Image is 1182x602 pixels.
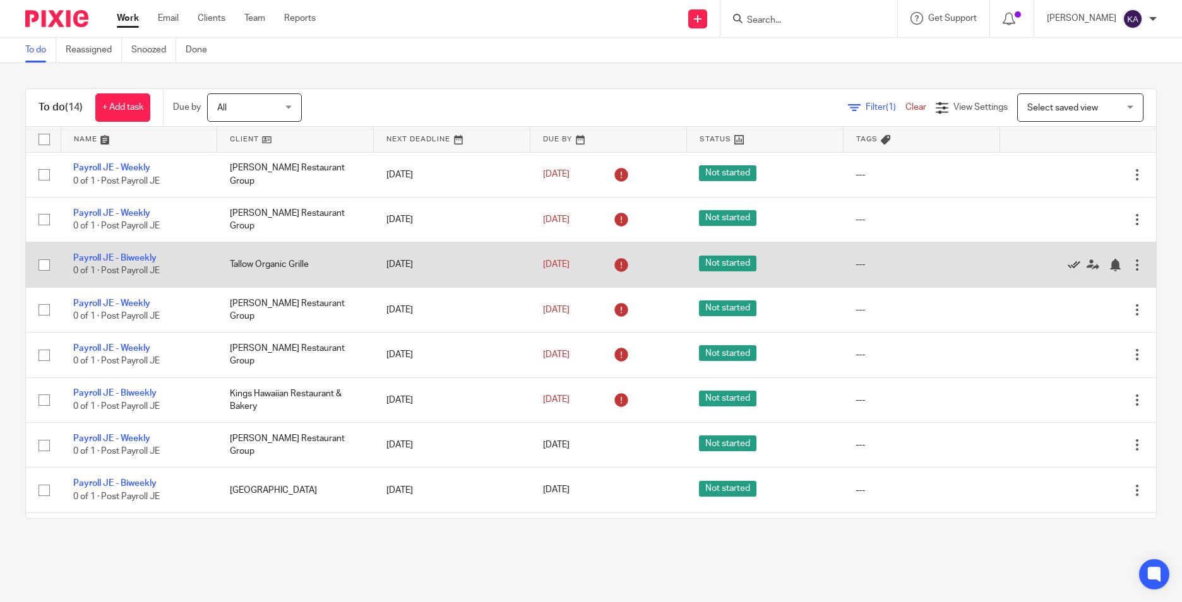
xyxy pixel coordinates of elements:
a: + Add task [95,93,150,122]
span: [DATE] [543,260,570,269]
a: Team [244,12,265,25]
h1: To do [39,101,83,114]
span: 0 of 1 · Post Payroll JE [73,447,160,456]
td: [PERSON_NAME] Restaurant Group [217,423,374,468]
span: Select saved view [1027,103,1098,112]
span: 0 of 1 · Post Payroll JE [73,492,160,501]
div: --- [856,394,987,406]
a: Work [117,12,139,25]
td: Tallow Organic Grille [217,512,374,557]
a: Clients [198,12,225,25]
a: Reassigned [66,38,122,62]
img: svg%3E [1123,9,1143,29]
span: Tags [856,136,878,143]
span: Get Support [928,14,977,23]
td: [PERSON_NAME] Restaurant Group [217,152,374,197]
div: --- [856,213,987,226]
td: [PERSON_NAME] Restaurant Group [217,333,374,377]
a: Payroll JE - Weekly [73,209,150,218]
div: --- [856,304,987,316]
span: (1) [886,103,896,112]
span: Not started [699,345,756,361]
a: Done [186,38,217,62]
td: [DATE] [374,333,530,377]
td: [PERSON_NAME] Restaurant Group [217,287,374,332]
span: 0 of 1 · Post Payroll JE [73,402,160,411]
span: Filter [866,103,905,112]
a: Payroll JE - Weekly [73,299,150,308]
span: Not started [699,391,756,406]
td: [DATE] [374,242,530,287]
a: Clear [905,103,926,112]
a: Payroll JE - Biweekly [73,479,157,488]
td: [PERSON_NAME] Restaurant Group [217,197,374,242]
a: Payroll JE - Weekly [73,344,150,353]
td: Tallow Organic Grille [217,242,374,287]
div: --- [856,439,987,451]
span: Not started [699,165,756,181]
span: [DATE] [543,170,570,179]
span: 0 of 1 · Post Payroll JE [73,177,160,186]
a: Payroll JE - Biweekly [73,389,157,398]
a: Payroll JE - Weekly [73,434,150,443]
span: All [217,103,227,112]
td: [DATE] [374,468,530,512]
span: 0 of 1 · Post Payroll JE [73,267,160,276]
td: [DATE] [374,197,530,242]
span: 0 of 1 · Post Payroll JE [73,221,160,230]
span: 0 of 1 · Post Payroll JE [73,312,160,321]
a: Payroll JE - Weekly [73,163,150,172]
span: Not started [699,481,756,497]
td: [DATE] [374,377,530,422]
img: Pixie [25,10,88,27]
a: Reports [284,12,316,25]
a: Snoozed [131,38,176,62]
a: Email [158,12,179,25]
td: Kings Hawaiian Restaurant & Bakery [217,377,374,422]
p: [PERSON_NAME] [1047,12,1116,25]
span: (14) [65,102,83,112]
div: --- [856,258,987,271]
span: [DATE] [543,350,570,359]
a: To do [25,38,56,62]
span: [DATE] [543,305,570,314]
span: [DATE] [543,486,570,495]
td: [DATE] [374,287,530,332]
td: [GEOGRAPHIC_DATA] [217,468,374,512]
a: Mark as done [1068,258,1087,271]
span: Not started [699,210,756,226]
span: Not started [699,256,756,271]
span: [DATE] [543,396,570,404]
td: [DATE] [374,152,530,197]
span: [DATE] [543,215,570,224]
span: Not started [699,300,756,316]
span: Not started [699,435,756,451]
div: --- [856,168,987,181]
td: [DATE] [374,423,530,468]
p: Due by [173,101,201,114]
div: --- [856,348,987,361]
a: Payroll JE - Biweekly [73,254,157,263]
input: Search [746,15,859,27]
td: [DATE] [374,512,530,557]
span: View Settings [953,103,1008,112]
div: --- [856,484,987,497]
span: 0 of 1 · Post Payroll JE [73,357,160,366]
span: [DATE] [543,440,570,449]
